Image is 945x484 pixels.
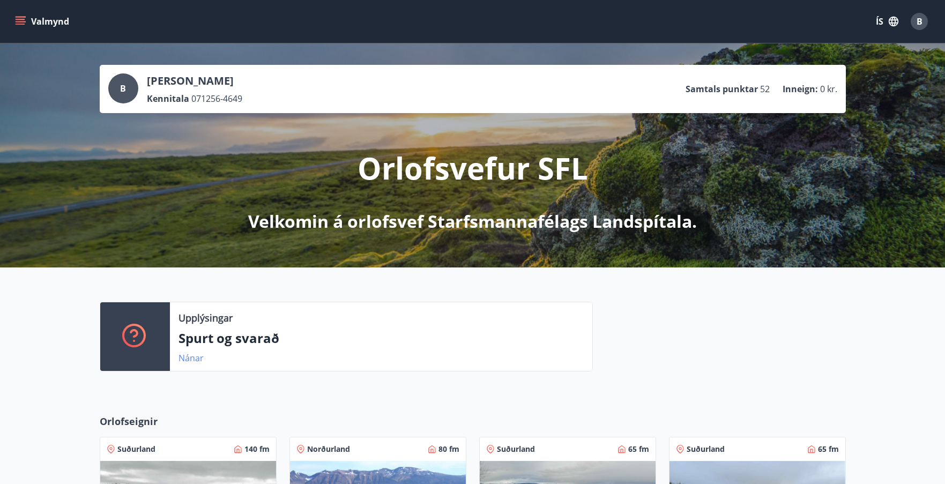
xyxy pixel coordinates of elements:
[497,444,535,455] span: Suðurland
[628,444,649,455] span: 65 fm
[13,12,73,31] button: menu
[147,73,242,88] p: [PERSON_NAME]
[178,352,204,364] a: Nánar
[906,9,932,34] button: B
[783,83,818,95] p: Inneign :
[100,414,158,428] span: Orlofseignir
[687,444,725,455] span: Suðurland
[818,444,839,455] span: 65 fm
[191,93,242,105] span: 071256-4649
[307,444,350,455] span: Norðurland
[178,329,584,347] p: Spurt og svarað
[178,311,233,325] p: Upplýsingar
[760,83,770,95] span: 52
[438,444,459,455] span: 80 fm
[358,147,588,188] p: Orlofsvefur SFL
[686,83,758,95] p: Samtals punktar
[870,12,904,31] button: ÍS
[248,210,697,233] p: Velkomin á orlofsvef Starfsmannafélags Landspítala.
[820,83,837,95] span: 0 kr.
[917,16,922,27] span: B
[147,93,189,105] p: Kennitala
[117,444,155,455] span: Suðurland
[120,83,126,94] span: B
[244,444,270,455] span: 140 fm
